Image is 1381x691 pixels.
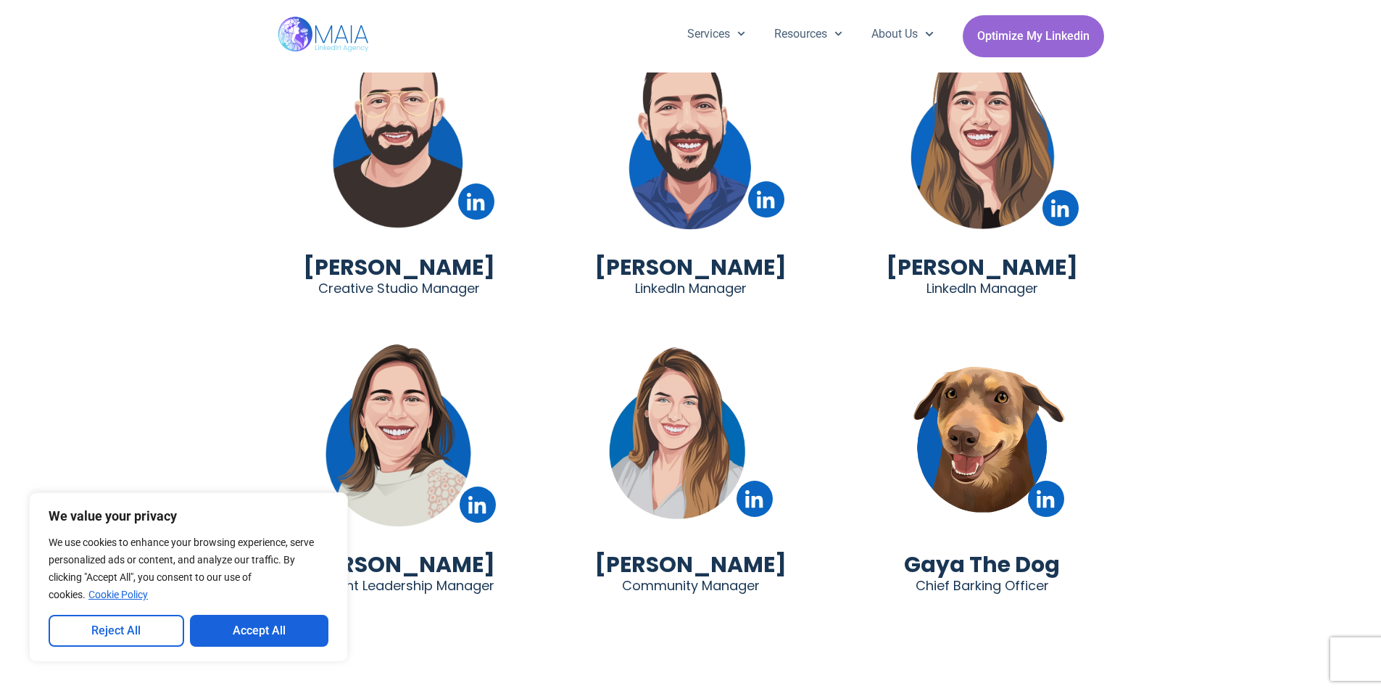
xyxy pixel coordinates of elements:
[673,15,948,53] nav: Menu
[190,615,329,647] button: Accept All
[904,548,1060,582] h2: Gaya The Dog
[886,251,1078,284] h2: [PERSON_NAME]
[303,251,495,284] h2: [PERSON_NAME]
[594,251,787,284] h2: [PERSON_NAME]
[963,15,1104,57] a: Optimize My Linkedin
[88,588,149,601] a: Cookie Policy
[760,15,857,53] a: Resources
[49,615,184,647] button: Reject All
[594,548,787,582] h2: [PERSON_NAME]
[622,569,760,603] h2: Community Manager
[49,534,328,603] p: We use cookies to enhance your browsing experience, serve personalized ads or content, and analyz...
[635,272,747,305] h2: LinkedIn Manager
[977,22,1090,50] span: Optimize My Linkedin
[857,15,947,53] a: About Us
[304,569,494,603] h2: Thought Leadership Manager
[673,15,760,53] a: Services
[49,508,328,525] p: We value your privacy
[303,548,495,582] h2: [PERSON_NAME]
[926,272,1038,305] h2: LinkedIn Manager
[29,492,348,662] div: We value your privacy
[851,338,1113,534] img: Gaya
[916,569,1049,603] h2: Chief Barking Officer
[318,272,480,305] h2: Creative Studio Manager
